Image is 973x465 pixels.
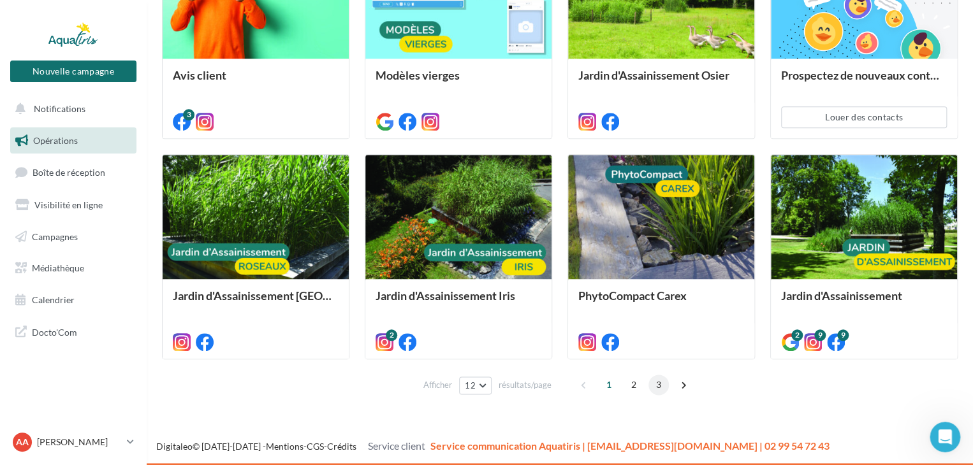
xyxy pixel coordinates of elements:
[791,329,803,341] div: 2
[781,106,947,128] button: Louer des contacts
[814,329,826,341] div: 9
[465,380,476,390] span: 12
[16,436,29,448] span: AA
[34,199,103,210] span: Visibilité en ligne
[173,289,339,315] div: Jardin d'Assainissement [GEOGRAPHIC_DATA]
[156,441,830,452] span: © [DATE]-[DATE] - - -
[423,379,452,391] span: Afficher
[156,441,193,452] a: Digitaleo
[8,224,139,250] a: Campagnes
[34,103,85,114] span: Notifications
[183,109,194,120] div: 3
[37,436,122,448] p: [PERSON_NAME]
[266,441,304,452] a: Mentions
[8,159,139,186] a: Boîte de réception
[648,375,669,395] span: 3
[8,96,134,122] button: Notifications
[459,376,492,394] button: 12
[32,294,75,305] span: Calendrier
[307,441,324,452] a: CGS
[8,287,139,313] a: Calendrier
[578,69,744,94] div: Jardin d'Assainissement Osier
[10,61,136,82] button: Nouvelle campagne
[8,192,139,218] a: Visibilité en ligne
[430,440,830,452] span: Service communication Aquatiris | [EMAIL_ADDRESS][DOMAIN_NAME] | 02 99 54 72 43
[499,379,552,391] span: résultats/page
[781,69,947,94] div: Prospectez de nouveaux contacts
[599,375,619,395] span: 1
[386,329,397,341] div: 2
[578,289,744,315] div: PhytoCompact Carex
[8,318,139,345] a: Docto'Com
[32,262,84,273] span: Médiathèque
[33,135,78,146] span: Opérations
[32,231,78,241] span: Campagnes
[368,440,425,452] span: Service client
[8,255,139,282] a: Médiathèque
[837,329,849,341] div: 9
[781,289,947,315] div: Jardin d'Assainissement
[376,289,541,315] div: Jardin d'Assainissement Iris
[32,324,77,340] span: Docto'Com
[624,375,644,395] span: 2
[10,430,136,454] a: AA [PERSON_NAME]
[8,127,139,154] a: Opérations
[327,441,356,452] a: Crédits
[33,167,105,178] span: Boîte de réception
[376,69,541,94] div: Modèles vierges
[930,422,960,452] iframe: Intercom live chat
[173,69,339,94] div: Avis client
